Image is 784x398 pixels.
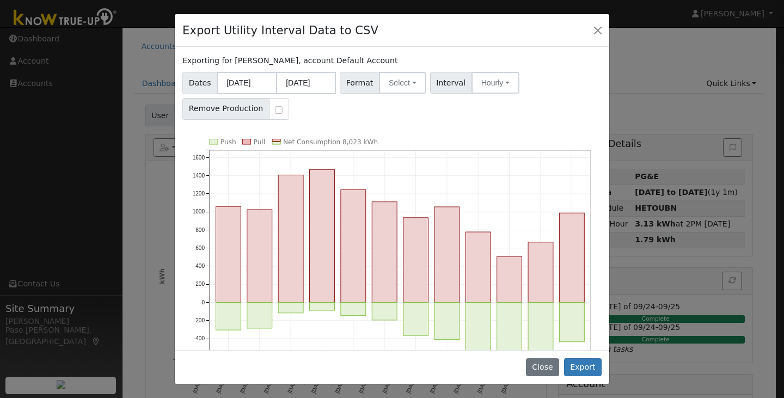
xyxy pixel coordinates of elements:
button: Select [379,72,426,94]
h4: Export Utility Interval Data to CSV [182,22,378,39]
text: 1600 [193,154,205,160]
span: Interval [430,72,472,94]
text: Pull [254,138,265,146]
button: Close [590,22,605,38]
text: 600 [195,245,205,251]
text: Net Consumption 8,023 kWh [283,138,378,146]
rect: onclick="" [497,256,522,303]
rect: onclick="" [465,232,491,302]
span: Format [340,72,379,94]
rect: onclick="" [403,218,428,303]
text: 0 [202,299,205,305]
rect: onclick="" [310,169,335,302]
button: Close [526,358,559,377]
span: Remove Production [182,98,269,120]
rect: onclick="" [216,206,241,302]
rect: onclick="" [341,302,366,315]
rect: onclick="" [465,302,491,359]
text: -200 [194,317,205,323]
rect: onclick="" [341,189,366,302]
label: Exporting for [PERSON_NAME], account Default Account [182,55,397,66]
rect: onclick="" [372,202,397,303]
text: 1200 [193,191,205,197]
rect: onclick="" [247,302,272,328]
rect: onclick="" [278,175,303,302]
text: 200 [195,281,205,287]
rect: onclick="" [372,302,397,320]
rect: onclick="" [528,242,553,303]
rect: onclick="" [497,302,522,361]
text: -400 [194,335,205,341]
rect: onclick="" [434,207,460,303]
text: 1000 [193,209,205,215]
rect: onclick="" [560,213,585,302]
button: Export [564,358,602,377]
text: 400 [195,263,205,269]
text: 800 [195,226,205,232]
rect: onclick="" [216,302,241,330]
rect: onclick="" [403,302,428,335]
text: Push [220,138,236,146]
rect: onclick="" [278,302,303,313]
span: Dates [182,72,217,94]
rect: onclick="" [560,302,585,341]
text: 1400 [193,173,205,179]
button: Hourly [471,72,519,94]
rect: onclick="" [310,302,335,310]
rect: onclick="" [247,210,272,303]
rect: onclick="" [434,302,460,339]
rect: onclick="" [528,302,553,357]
